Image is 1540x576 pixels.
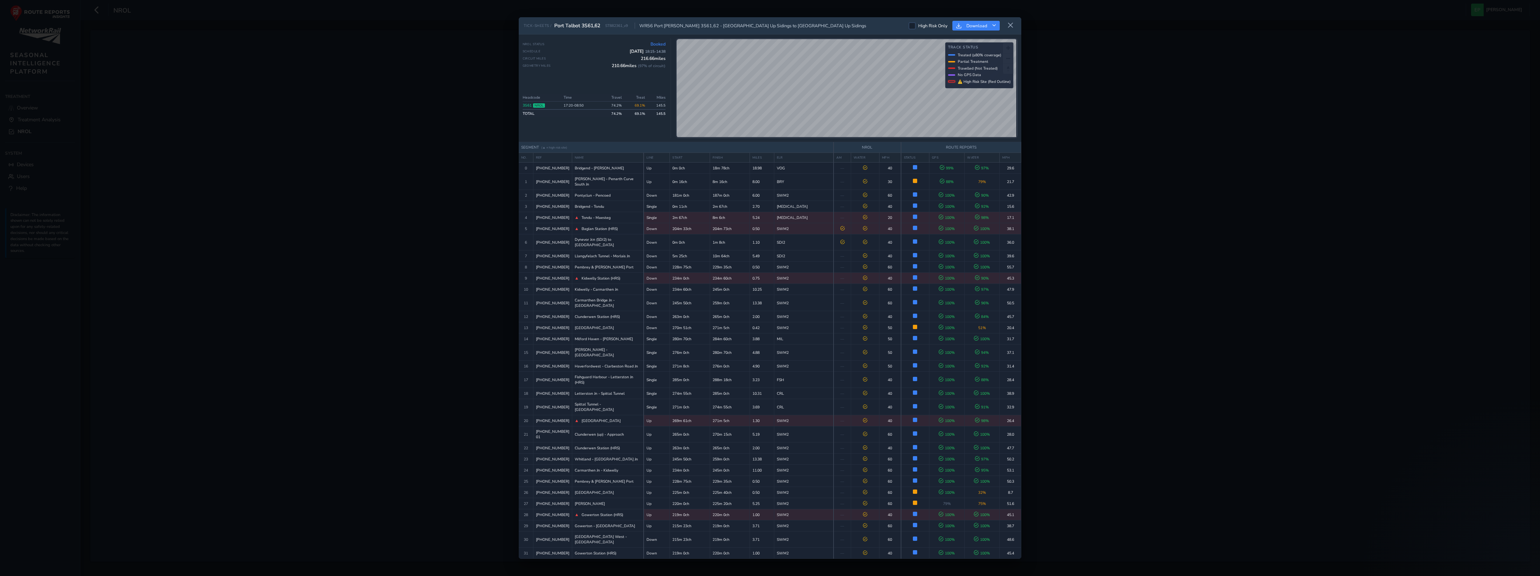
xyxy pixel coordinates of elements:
[939,276,955,281] span: 100 %
[710,201,750,212] td: 2m 67ch
[575,165,624,171] span: Bridgend - [PERSON_NAME]
[523,103,532,108] a: 3S61
[644,234,670,250] td: Down
[525,179,527,184] span: 1
[879,163,901,174] td: 40
[575,325,614,331] span: [GEOGRAPHIC_DATA]
[575,226,579,231] span: ▲
[533,399,572,415] td: [PHONE_NUMBER]
[670,333,710,345] td: 280m 70ch
[600,94,624,102] th: Travel
[948,45,1011,50] h4: Track Status
[879,201,901,212] td: 40
[774,295,834,311] td: SWM2
[575,391,625,396] span: Letterston Jn - Spittal Tunnel
[612,63,666,69] span: 210.66 miles
[644,201,670,212] td: Single
[533,333,572,345] td: [PHONE_NUMBER]
[929,153,964,163] th: GPS
[575,204,604,209] span: Bridgend - Tondu
[750,311,774,322] td: 2.00
[647,109,666,117] td: 145.5
[774,361,834,372] td: SWM2
[524,377,528,383] span: 17
[644,284,670,295] td: Down
[774,250,834,262] td: SDI2
[575,237,641,248] span: Dynevor Jcn (SDI2) to [GEOGRAPHIC_DATA]
[533,174,572,190] td: [PHONE_NUMBER]
[750,322,774,333] td: 0.42
[533,388,572,399] td: [PHONE_NUMBER]
[879,361,901,372] td: 50
[1000,372,1021,388] td: 28.4
[840,287,844,292] span: —
[879,295,901,311] td: 60
[958,52,1001,58] span: Treated (≥80% coverage)
[524,300,528,306] span: 11
[670,234,710,250] td: 0m 0ch
[1000,333,1021,345] td: 31.7
[647,94,666,102] th: Miles
[939,391,955,396] span: 100 %
[710,250,750,262] td: 10m 64ch
[851,153,879,163] th: WATER
[958,66,998,71] span: Travelled (Not Treated)
[774,273,834,284] td: SWM2
[750,372,774,388] td: 3.23
[575,275,579,281] span: ▲
[524,391,528,396] span: 18
[533,345,572,361] td: [PHONE_NUMBER]
[975,300,989,306] span: 96 %
[575,336,633,342] span: Milford Haven - [PERSON_NAME]
[939,377,955,383] span: 100 %
[939,287,955,292] span: 100 %
[840,179,844,184] span: —
[525,226,527,231] span: 5
[1000,388,1021,399] td: 38.9
[1000,212,1021,223] td: 17.1
[975,314,989,319] span: 84 %
[750,223,774,234] td: 0.50
[525,204,527,209] span: 3
[533,163,572,174] td: [PHONE_NUMBER]
[670,174,710,190] td: 0m 16ch
[575,264,634,270] span: Pembrey & [PERSON_NAME] Port
[774,212,834,223] td: [MEDICAL_DATA]
[879,262,901,273] td: 60
[670,250,710,262] td: 5m 25ch
[710,273,750,284] td: 234m 60ch
[523,42,545,46] span: NROL Status
[750,388,774,399] td: 10.31
[750,295,774,311] td: 13.38
[644,345,670,361] td: Single
[710,322,750,333] td: 271m 5ch
[975,204,989,209] span: 92 %
[879,212,901,223] td: 20
[750,153,774,163] th: MILES
[561,101,600,109] td: 17:20 - 08:50
[670,201,710,212] td: 0m 11ch
[710,262,750,273] td: 229m 35ch
[840,193,844,198] span: —
[519,142,834,153] th: SEGMENT
[670,273,710,284] td: 234m 0ch
[840,165,844,171] span: —
[644,372,670,388] td: Single
[519,153,533,163] th: NO.
[774,201,834,212] td: [MEDICAL_DATA]
[939,314,955,319] span: 100 %
[1000,361,1021,372] td: 31.4
[1000,163,1021,174] td: 29.6
[840,300,844,306] span: —
[939,193,955,198] span: 100 %
[975,287,989,292] span: 97 %
[879,234,901,250] td: 40
[670,163,710,174] td: 0m 0ch
[561,94,600,102] th: Time
[879,284,901,295] td: 60
[840,253,844,259] span: —
[965,153,1000,163] th: WATER
[1000,262,1021,273] td: 55.7
[774,262,834,273] td: SWM2
[670,284,710,295] td: 234m 60ch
